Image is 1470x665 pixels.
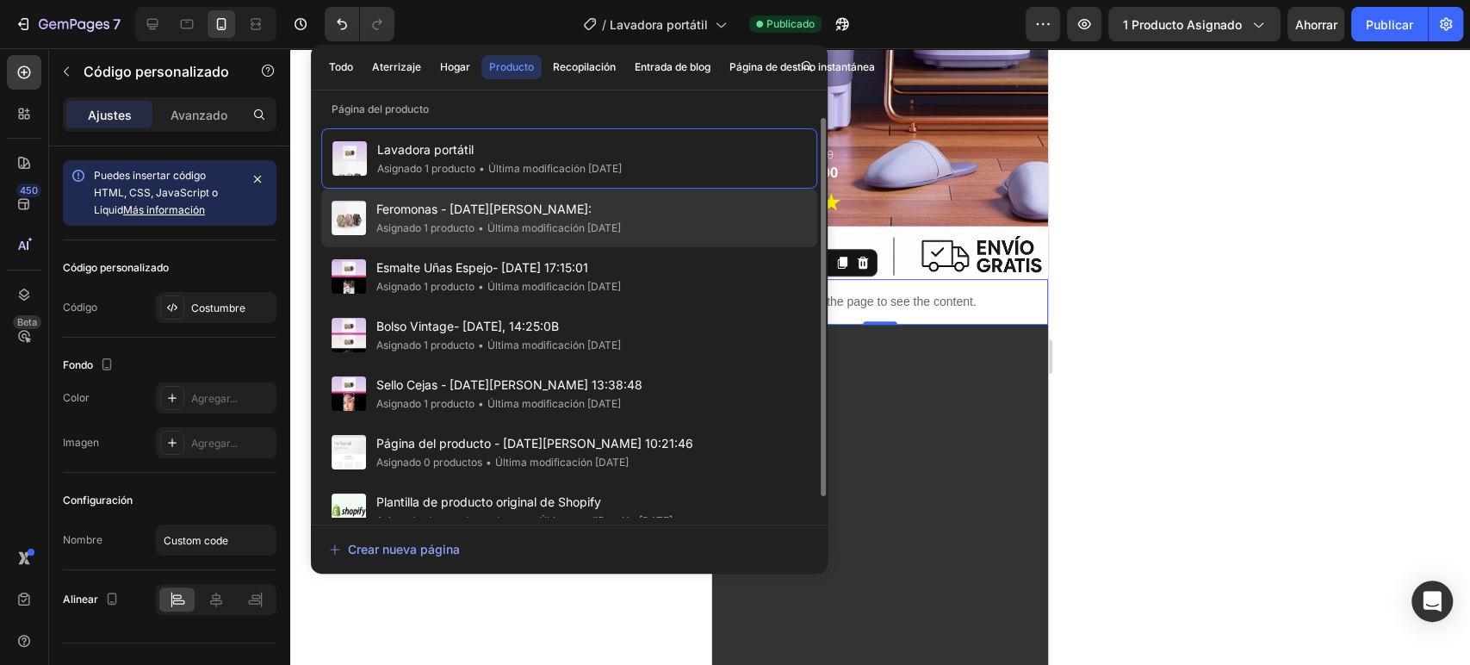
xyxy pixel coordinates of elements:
[88,108,132,122] font: Ajustes
[63,261,169,274] font: Código personalizado
[602,17,606,32] font: /
[376,339,474,351] font: Asignado 1 producto
[478,280,484,293] font: •
[545,55,623,79] button: Recopilación
[20,184,38,196] font: 450
[191,301,245,314] font: Costumbre
[63,358,93,371] font: Fondo
[627,55,718,79] button: Entrada de blog
[376,456,482,469] font: Asignado 0 productos
[376,436,693,451] font: Página del producto - [DATE][PERSON_NAME] 10:21:46
[17,316,37,328] font: Beta
[376,260,588,275] font: Esmalte Uñas Espejo- [DATE] 17:15:01
[332,103,429,115] font: Página del producto
[487,280,621,293] font: Última modificación [DATE]
[348,542,460,556] font: Crear nueva página
[191,437,238,450] font: Agregar...
[712,48,1048,665] iframe: Área de diseño
[1411,581,1453,622] div: Abrir Intercom Messenger
[372,60,421,73] font: Aterrizaje
[94,169,218,216] font: Puedes insertar código HTML, CSS, JavaScript o Liquid
[489,60,534,73] font: Producto
[171,108,227,122] font: Avanzado
[63,391,90,404] font: Color
[1123,17,1242,32] font: 1 producto asignado
[479,162,485,175] font: •
[84,63,229,80] font: Código personalizado
[376,494,601,509] font: Plantilla de producto original de Shopify
[113,16,121,33] font: 7
[376,280,474,293] font: Asignado 1 producto
[329,60,353,73] font: Todo
[63,436,99,449] font: Imagen
[377,162,475,175] font: Asignado 1 producto
[487,339,621,351] font: Última modificación [DATE]
[364,55,429,79] button: Aterrizaje
[1108,7,1281,41] button: 1 producto asignado
[530,514,536,527] font: •
[478,397,484,410] font: •
[1366,17,1413,32] font: Publicar
[722,55,883,79] button: Página de destino instantánea
[432,55,478,79] button: Hogar
[729,60,875,73] font: Página de destino instantánea
[123,203,205,216] a: Más información
[191,392,238,405] font: Agregar...
[325,7,394,41] div: Deshacer/Rehacer
[376,377,642,392] font: Sello Cejas - [DATE][PERSON_NAME] 13:38:48
[553,60,616,73] font: Recopilación
[7,7,128,41] button: 7
[487,221,621,234] font: Última modificación [DATE]
[376,221,474,234] font: Asignado 1 producto
[321,55,361,79] button: Todo
[481,55,542,79] button: Producto
[487,397,621,410] font: Última modificación [DATE]
[440,60,470,73] font: Hogar
[539,514,673,527] font: Última modificación [DATE]
[486,456,492,469] font: •
[376,514,526,527] font: Asignado el resto de productos
[1351,7,1428,41] button: Publicar
[84,61,230,82] p: Código personalizado
[376,202,592,216] font: Feromonas - [DATE][PERSON_NAME]:
[63,593,98,606] font: Alinear
[766,17,815,30] font: Publicado
[488,162,622,175] font: Última modificación [DATE]
[478,339,484,351] font: •
[376,397,474,410] font: Asignado 1 producto
[478,221,484,234] font: •
[610,17,708,32] font: Lavadora portátil
[635,60,710,73] font: Entrada de blog
[495,456,629,469] font: Última modificación [DATE]
[376,319,559,333] font: Bolso Vintage- [DATE], 14:25:0B
[1295,17,1337,32] font: Ahorrar
[328,532,810,567] button: Crear nueva página
[1287,7,1344,41] button: Ahorrar
[63,533,102,546] font: Nombre
[377,142,474,157] font: Lavadora portátil
[63,494,133,507] font: Configuración
[63,301,97,314] font: Código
